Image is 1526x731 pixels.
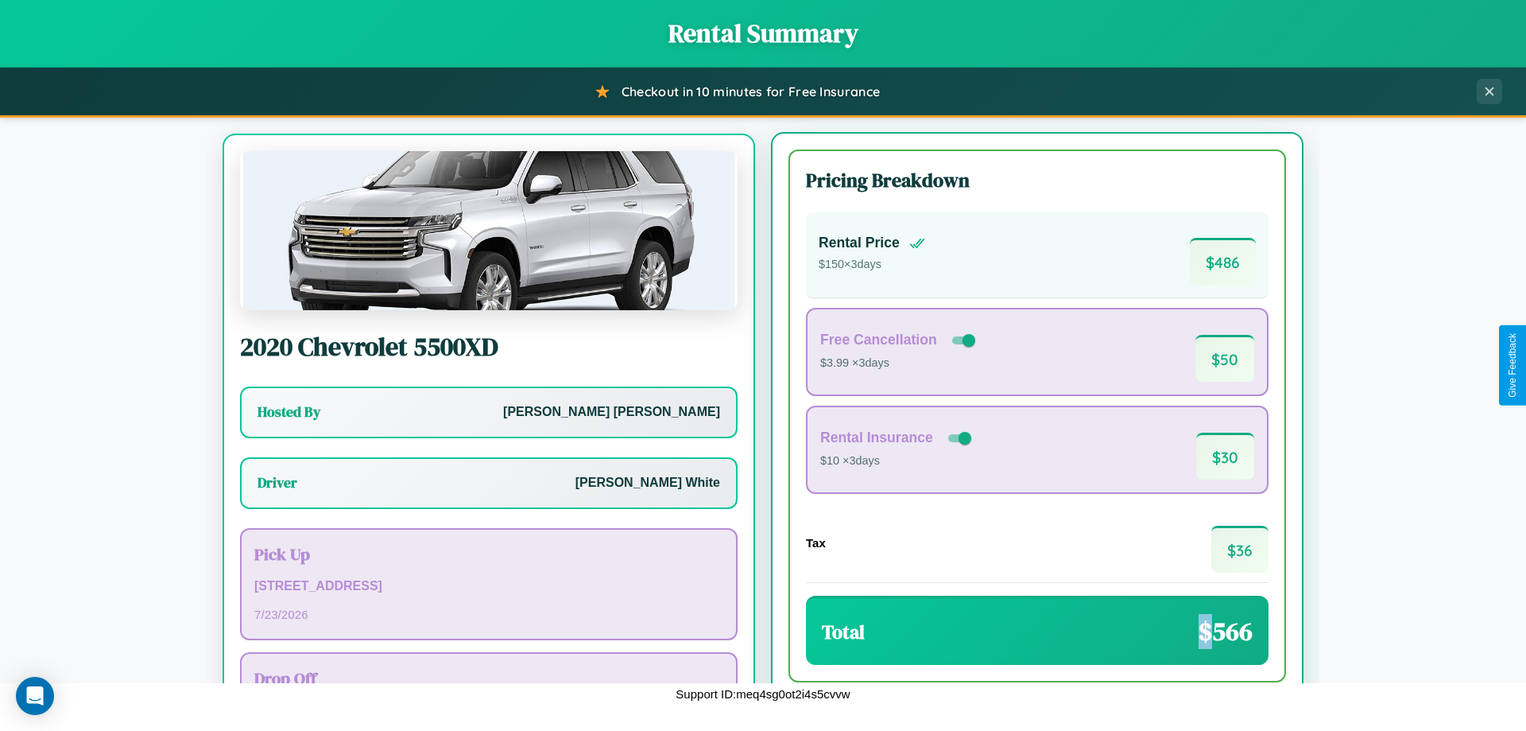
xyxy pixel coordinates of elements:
[806,536,826,550] h4: Tax
[1211,526,1268,573] span: $ 36
[820,353,978,374] p: $3.99 × 3 days
[258,402,320,422] h3: Hosted By
[622,84,880,99] span: Checkout in 10 minutes for Free Insurance
[254,667,723,690] h3: Drop Off
[1190,238,1256,285] span: $ 486
[1199,614,1253,649] span: $ 566
[258,473,297,492] h3: Driver
[819,255,925,275] p: $ 150 × 3 days
[254,604,723,625] p: 7 / 23 / 2026
[820,332,937,348] h4: Free Cancellation
[240,329,738,364] h2: 2020 Chevrolet 5500XD
[820,430,933,446] h4: Rental Insurance
[503,401,720,424] p: [PERSON_NAME] [PERSON_NAME]
[575,472,720,495] p: [PERSON_NAME] White
[676,683,850,705] p: Support ID: meq4sg0ot2i4s5cvvw
[822,619,865,645] h3: Total
[819,235,900,251] h4: Rental Price
[16,677,54,715] div: Open Intercom Messenger
[1196,433,1254,480] span: $ 30
[254,575,723,598] p: [STREET_ADDRESS]
[1507,333,1518,398] div: Give Feedback
[806,167,1268,193] h3: Pricing Breakdown
[16,16,1510,51] h1: Rental Summary
[820,451,974,472] p: $10 × 3 days
[254,542,723,566] h3: Pick Up
[240,151,738,310] img: Chevrolet 5500XD
[1195,335,1254,382] span: $ 50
